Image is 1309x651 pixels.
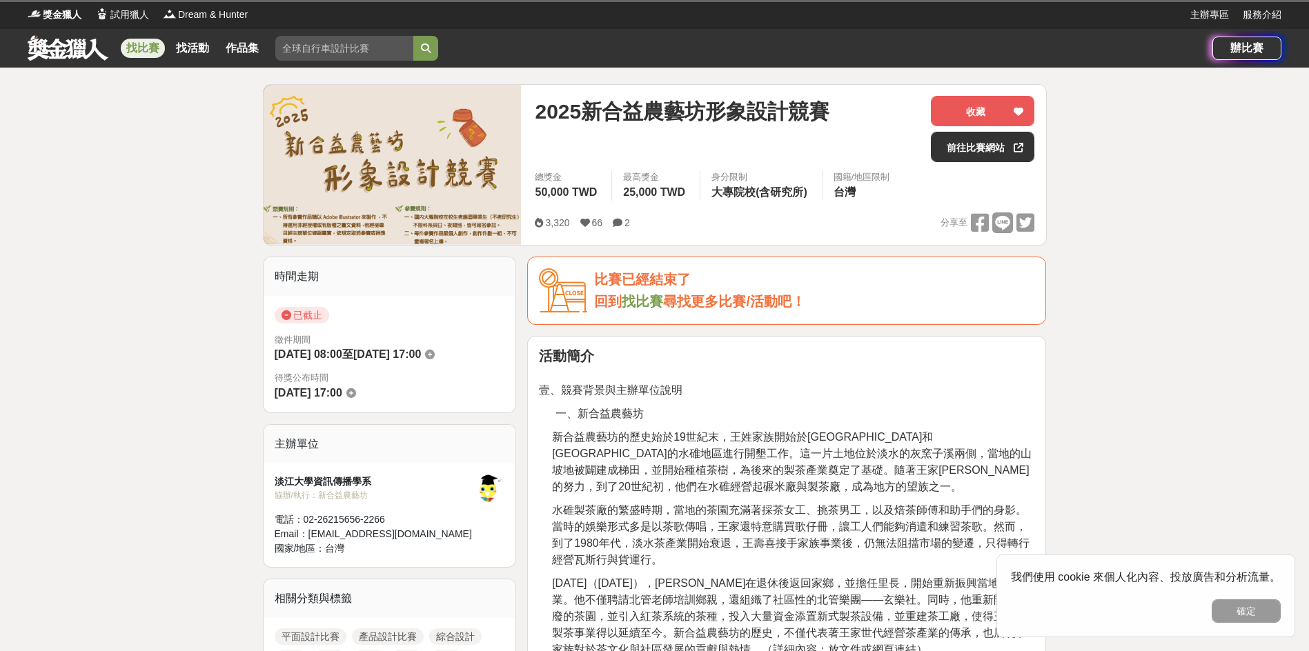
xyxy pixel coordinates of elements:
[535,170,600,184] span: 總獎金
[342,348,353,360] span: 至
[28,7,41,21] img: Logo
[1212,37,1281,60] a: 辦比賽
[622,294,663,309] a: 找比賽
[264,425,516,463] div: 主辦單位
[95,7,109,21] img: Logo
[931,96,1034,126] button: 收藏
[1011,571,1281,583] span: 我們使用 cookie 來個人化內容、投放廣告和分析流量。
[834,170,890,184] div: 國籍/地區限制
[275,628,346,645] a: 平面設計比賽
[121,39,165,58] a: 找比賽
[352,628,424,645] a: 產品設計比賽
[555,408,644,419] span: 一、新合益農藝坊
[1243,8,1281,22] a: 服務介紹
[539,348,594,363] strong: 活動簡介
[275,512,478,527] div: 電話： 02-26215656-2266
[623,170,689,184] span: 最高獎金
[264,579,516,618] div: 相關分類與標籤
[592,217,603,228] span: 66
[275,489,478,501] div: 協辦/執行： 新合益農藝坊
[623,186,685,198] span: 25,000 TWD
[663,294,805,309] span: 尋找更多比賽/活動吧！
[220,39,264,58] a: 作品集
[1212,599,1281,623] button: 確定
[539,268,587,313] img: Icon
[941,212,967,233] span: 分享至
[594,294,622,309] span: 回到
[275,474,478,489] div: 淡江大學資訊傳播學系
[931,132,1034,162] a: 前往比賽網站
[264,257,516,296] div: 時間走期
[624,217,630,228] span: 2
[539,384,682,396] span: 壹、競賽背景與主辦單位說明
[834,186,856,198] span: 台灣
[275,307,329,323] span: 已截止
[429,628,482,645] a: 綜合設計
[594,268,1034,291] div: 比賽已經結束了
[163,8,248,22] a: LogoDream & Hunter
[275,334,311,345] span: 徵件期間
[711,170,811,184] div: 身分限制
[275,348,342,360] span: [DATE] 08:00
[43,8,81,22] span: 獎金獵人
[275,371,505,385] span: 得獎公布時間
[28,8,81,22] a: Logo獎金獵人
[545,217,569,228] span: 3,320
[535,186,597,198] span: 50,000 TWD
[552,431,1032,492] span: 新合益農藝坊的歷史始於19世紀末，王姓家族開始於[GEOGRAPHIC_DATA]和[GEOGRAPHIC_DATA]的水碓地區進行開墾工作。這一片土地位於淡水的灰窯子溪兩側，當地的山坡地被闢建...
[275,36,413,61] input: 全球自行車設計比賽
[1190,8,1229,22] a: 主辦專區
[170,39,215,58] a: 找活動
[110,8,149,22] span: 試用獵人
[275,387,342,399] span: [DATE] 17:00
[325,543,344,554] span: 台灣
[552,504,1030,565] span: 水碓製茶廠的繁盛時期，當地的茶園充滿著採茶女工、挑茶男工，以及焙茶師傅和助手們的身影。當時的娛樂形式多是以茶歌傳唱，王家還特意購買歌仔冊，讓工人們能夠消遣和練習茶歌。然而，到了1980年代，淡水...
[535,96,829,127] span: 2025新合益農藝坊形象設計競賽
[264,85,522,244] img: Cover Image
[275,543,326,554] span: 國家/地區：
[275,527,478,541] div: Email： [EMAIL_ADDRESS][DOMAIN_NAME]
[711,186,807,198] span: 大專院校(含研究所)
[163,7,177,21] img: Logo
[95,8,149,22] a: Logo試用獵人
[353,348,421,360] span: [DATE] 17:00
[178,8,248,22] span: Dream & Hunter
